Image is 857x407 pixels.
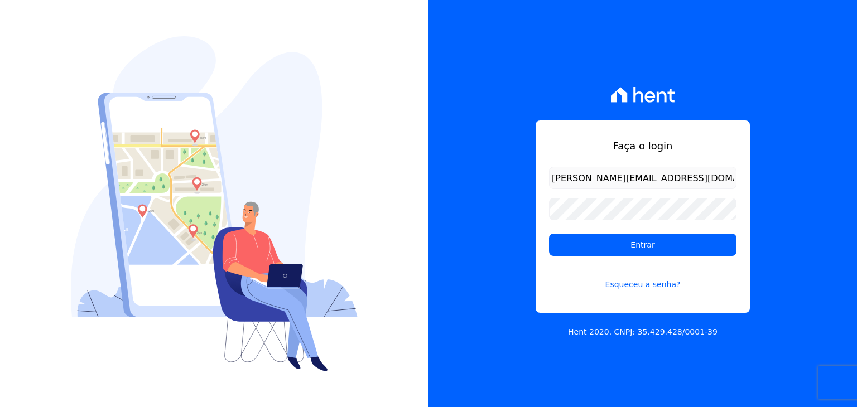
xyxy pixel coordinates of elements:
[549,138,736,153] h1: Faça o login
[549,265,736,290] a: Esqueceu a senha?
[549,167,736,189] input: Email
[71,36,358,371] img: Login
[549,234,736,256] input: Entrar
[568,326,718,338] p: Hent 2020. CNPJ: 35.429.428/0001-39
